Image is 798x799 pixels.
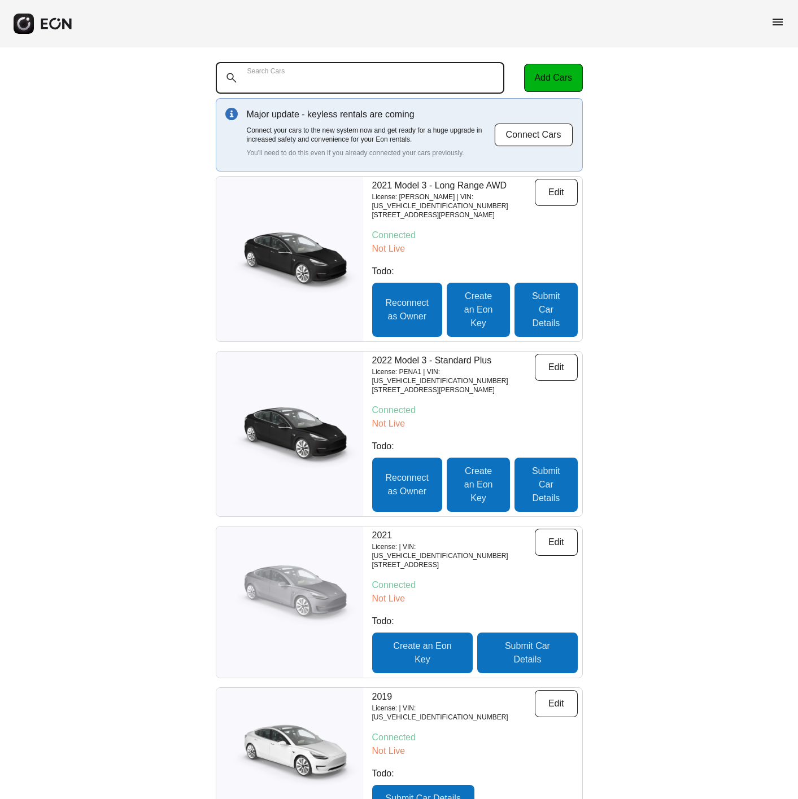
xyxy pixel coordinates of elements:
p: 2021 Model 3 - Long Range AWD [372,179,535,192]
img: info [225,108,238,120]
p: You'll need to do this even if you already connected your cars previously. [247,148,494,157]
img: car [216,565,363,639]
p: Not Live [372,417,578,431]
p: Major update - keyless rentals are coming [247,108,494,121]
p: Not Live [372,592,578,605]
button: Reconnect as Owner [372,458,443,512]
p: 2019 [372,690,535,704]
span: menu [771,15,784,29]
img: car [216,397,363,471]
p: Todo: [372,265,578,278]
p: Connected [372,731,578,744]
img: car [216,715,363,789]
p: Not Live [372,242,578,256]
button: Submit Car Details [514,458,577,512]
button: Create an Eon Key [372,633,473,673]
p: Connected [372,229,578,242]
img: car [216,222,363,296]
button: Reconnect as Owner [372,283,443,337]
p: Todo: [372,440,578,453]
button: Edit [535,354,578,381]
button: Edit [535,690,578,717]
p: Not Live [372,744,578,758]
p: Connect your cars to the new system now and get ready for a huge upgrade in increased safety and ... [247,126,494,144]
p: License: | VIN: [US_VEHICLE_IDENTIFICATION_NUMBER] [372,542,535,560]
button: Connect Cars [494,123,573,147]
button: Edit [535,179,578,206]
p: License: [PERSON_NAME] | VIN: [US_VEHICLE_IDENTIFICATION_NUMBER] [372,192,535,210]
p: [STREET_ADDRESS][PERSON_NAME] [372,210,535,219]
p: [STREET_ADDRESS][PERSON_NAME] [372,385,535,394]
p: Connected [372,403,578,417]
button: Edit [535,529,578,556]
button: Add Cars [524,64,583,92]
button: Submit Car Details [477,633,577,673]
label: Search Cars [247,67,285,76]
p: 2022 Model 3 - Standard Plus [372,354,535,367]
p: Todo: [372,614,578,628]
button: Create an Eon Key [447,458,510,512]
p: Todo: [372,767,578,780]
p: 2021 [372,529,535,542]
p: [STREET_ADDRESS] [372,560,535,569]
p: License: | VIN: [US_VEHICLE_IDENTIFICATION_NUMBER] [372,704,535,722]
p: License: PENA1 | VIN: [US_VEHICLE_IDENTIFICATION_NUMBER] [372,367,535,385]
p: Connected [372,578,578,592]
button: Create an Eon Key [447,283,510,337]
button: Submit Car Details [514,283,577,337]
